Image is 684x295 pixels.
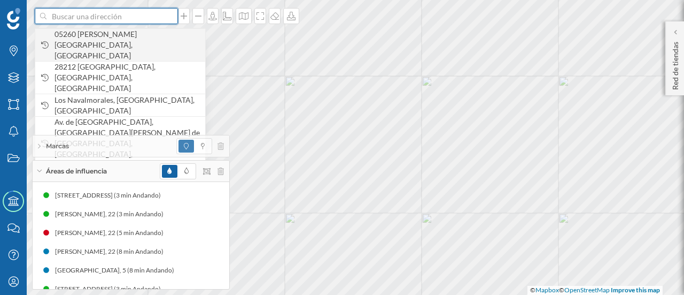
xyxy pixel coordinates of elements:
div: [GEOGRAPHIC_DATA], 5 (8 min Andando) [55,265,180,276]
span: Áreas de influencia [46,167,107,176]
span: 28212 [GEOGRAPHIC_DATA], [GEOGRAPHIC_DATA], [GEOGRAPHIC_DATA] [55,62,200,94]
p: Red de tiendas [670,37,681,90]
div: [PERSON_NAME], 22 (8 min Andando) [55,246,169,257]
div: [PERSON_NAME], 22 (5 min Andando) [55,228,169,238]
div: © © [527,286,663,295]
a: Improve this map [611,286,660,294]
span: Marcas [46,141,69,151]
a: OpenStreetMap [564,286,610,294]
img: Geoblink Logo [7,8,20,29]
a: Mapbox [535,286,559,294]
div: [STREET_ADDRESS] (3 min Andando) [55,190,166,201]
span: 05260 [PERSON_NAME][GEOGRAPHIC_DATA], [GEOGRAPHIC_DATA] [55,29,200,61]
span: Los Navalmorales, [GEOGRAPHIC_DATA], [GEOGRAPHIC_DATA] [55,95,200,116]
span: Av. de [GEOGRAPHIC_DATA], [GEOGRAPHIC_DATA][PERSON_NAME] de [GEOGRAPHIC_DATA], [GEOGRAPHIC_DATA],... [55,117,200,170]
div: [PERSON_NAME], 22 (3 min Andando) [55,209,169,220]
div: [STREET_ADDRESS] (3 min Andando) [55,284,166,294]
span: Soporte [21,7,59,17]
